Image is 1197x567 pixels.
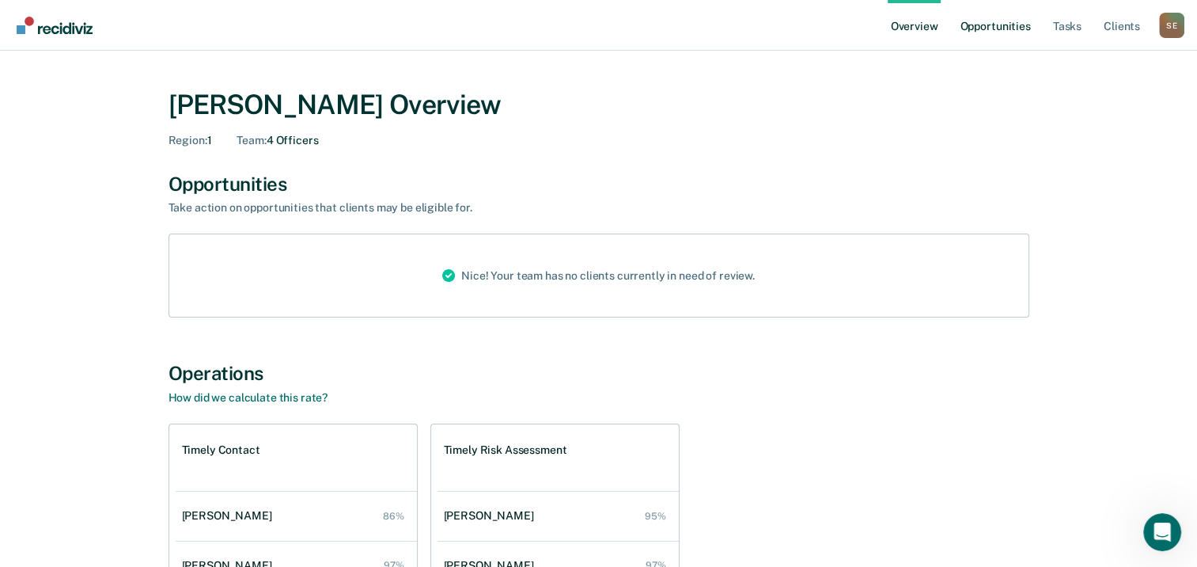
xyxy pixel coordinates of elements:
[444,509,540,523] div: [PERSON_NAME]
[169,173,1029,196] div: Opportunities
[1143,513,1181,551] iframe: Intercom live chat
[182,509,278,523] div: [PERSON_NAME]
[1159,13,1184,38] div: S E
[176,493,417,538] a: [PERSON_NAME] 86%
[17,17,93,34] img: Recidiviz
[237,134,266,147] span: Team :
[444,443,567,457] h1: Timely Risk Assessment
[169,201,722,215] div: Take action on opportunities that clients may be eligible for.
[182,443,260,457] h1: Timely Contact
[1159,13,1184,38] button: Profile dropdown button
[169,391,328,404] a: How did we calculate this rate?
[430,234,767,317] div: Nice! Your team has no clients currently in need of review.
[169,362,1029,385] div: Operations
[438,493,679,538] a: [PERSON_NAME] 95%
[169,134,212,147] div: 1
[645,511,666,522] div: 95%
[237,134,318,147] div: 4 Officers
[169,89,1029,121] div: [PERSON_NAME] Overview
[169,134,207,147] span: Region :
[383,511,404,522] div: 86%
